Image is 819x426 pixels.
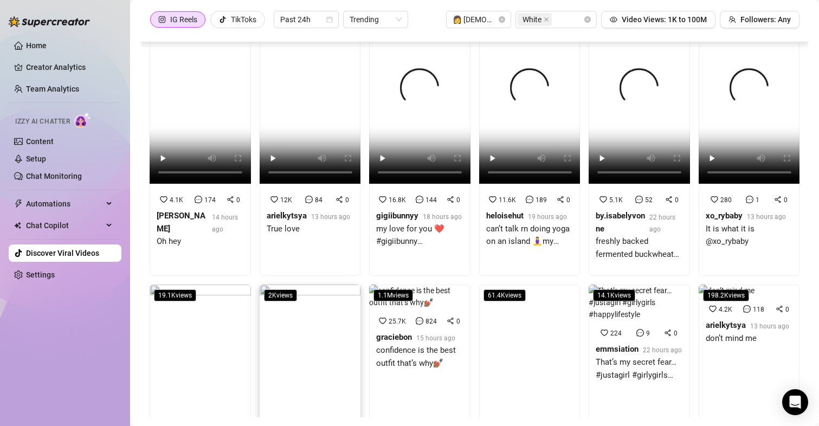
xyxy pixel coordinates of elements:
[528,213,567,221] span: 19 hours ago
[566,196,570,204] span: 0
[599,196,607,203] span: heart
[596,211,645,234] strong: by.isabelyvonne
[267,223,350,236] div: True love
[609,196,623,204] span: 5.1K
[610,16,617,23] span: eye
[699,4,800,276] a: 9.6Kviews28010xo_rybaby13 hours agoIt is what it is @xo_rybaby
[706,211,743,221] strong: xo_rybaby
[379,196,386,203] span: heart
[270,196,278,203] span: heart
[709,305,717,313] span: heart
[150,4,251,276] a: 25.5Kviews4.1K1740[PERSON_NAME]14 hours agoOh hey
[706,320,746,330] strong: arielkytsya
[785,306,789,313] span: 0
[379,317,386,325] span: heart
[26,41,47,50] a: Home
[699,285,754,296] img: don’t mind me
[453,11,505,28] span: 👩 Female
[756,196,759,204] span: 1
[544,17,549,22] span: close
[643,346,682,354] span: 22 hours ago
[416,317,423,325] span: message
[635,196,643,203] span: message
[740,15,791,24] span: Followers: Any
[499,16,505,23] span: close-circle
[447,196,454,203] span: share-alt
[14,222,21,229] img: Chat Copilot
[157,211,205,234] strong: [PERSON_NAME]
[703,289,749,301] span: 198.2K views
[26,217,103,234] span: Chat Copilot
[416,196,423,203] span: message
[649,214,675,233] span: 22 hours ago
[747,213,786,221] span: 13 hours ago
[743,305,751,313] span: message
[664,329,672,337] span: share-alt
[456,196,460,204] span: 0
[784,196,788,204] span: 0
[523,14,541,25] span: White
[315,196,323,204] span: 84
[376,332,412,342] strong: graciebon
[720,196,732,204] span: 280
[26,172,82,180] a: Chat Monitoring
[479,4,581,276] a: 155Kviews11.6K1890heloisehut19 hours agocan’t talk rn doing yoga on an island 🧘‍♀️my code “TLF-HE...
[706,332,789,345] div: don’t mind me
[447,317,454,325] span: share-alt
[369,4,470,276] a: 124.6Kviews16.8K1440gigiibunnyy18 hours agomy love for you ❤️ #gigiibunny #gigiibunnyy #egirl #al...
[486,223,573,248] div: can’t talk rn doing yoga on an island 🧘‍♀️my code “TLF-HELOISE” @tlfapparel
[423,213,462,221] span: 18 hours ago
[518,13,552,26] span: White
[154,289,196,301] span: 19.1K views
[674,330,678,337] span: 0
[15,117,70,127] span: Izzy AI Chatter
[305,196,313,203] span: message
[336,196,343,203] span: share-alt
[728,16,736,23] span: team
[264,289,297,301] span: 2K views
[486,211,524,221] strong: heloisehut
[326,16,333,23] span: calendar
[170,11,197,28] div: IG Reels
[373,289,413,301] span: 1.1M views
[204,196,216,204] span: 174
[267,211,307,221] strong: arielkytsya
[26,59,113,76] a: Creator Analytics
[14,199,23,208] span: thunderbolt
[584,16,591,23] span: close-circle
[9,16,90,27] img: logo-BBDzfeDw.svg
[260,4,361,276] a: 296.6Kviews12K840arielkytsya13 hours agoTrue love
[596,356,683,382] div: That’s my secret fear… #justagirl #girlygirls #happylifestyle
[160,196,167,203] span: heart
[774,196,782,203] span: share-alt
[782,389,808,415] div: Open Intercom Messenger
[195,196,202,203] span: message
[26,85,79,93] a: Team Analytics
[593,289,635,301] span: 14.1K views
[601,11,715,28] button: Video Views: 1K to 100M
[26,270,55,279] a: Settings
[389,318,406,325] span: 25.7K
[589,4,690,276] a: 79.7Kviews5.1K520by.isabelyvonne22 hours agofreshly backed fermented buckwheat bread, collagen ma...
[157,235,244,248] div: Oh hey
[425,318,437,325] span: 824
[750,322,789,330] span: 13 hours ago
[26,137,54,146] a: Content
[489,196,496,203] span: heart
[158,16,166,23] span: instagram
[746,196,753,203] span: message
[636,329,644,337] span: message
[499,196,516,204] span: 11.6K
[610,330,622,337] span: 224
[26,154,46,163] a: Setup
[645,196,653,204] span: 52
[369,285,470,308] img: confidence is the best outfit that’s why💅🏾
[622,15,707,24] span: Video Views: 1K to 100M
[719,306,732,313] span: 4.2K
[536,196,547,204] span: 189
[526,196,533,203] span: message
[376,344,463,370] div: confidence is the best outfit that’s why💅🏾
[74,112,91,128] img: AI Chatter
[753,306,764,313] span: 118
[311,213,350,221] span: 13 hours ago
